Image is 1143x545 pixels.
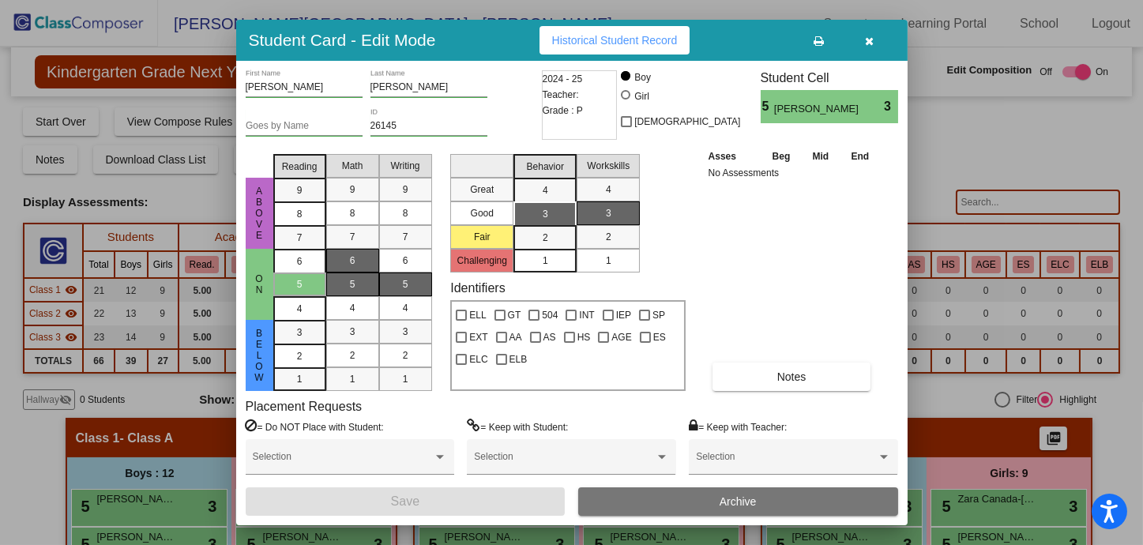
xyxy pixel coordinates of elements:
[246,419,384,434] label: = Do NOT Place with Student:
[467,419,568,434] label: = Keep with Student:
[350,206,355,220] span: 8
[297,349,303,363] span: 2
[543,183,548,197] span: 4
[606,254,611,268] span: 1
[297,302,303,316] span: 4
[370,121,487,132] input: Enter ID
[297,372,303,386] span: 1
[761,70,898,85] h3: Student Cell
[509,328,522,347] span: AA
[587,159,630,173] span: Workskills
[705,148,761,165] th: Asses
[712,363,871,391] button: Notes
[579,306,594,325] span: INT
[606,206,611,220] span: 3
[540,26,690,54] button: Historical Student Record
[577,328,591,347] span: HS
[403,254,408,268] span: 6
[246,399,363,414] label: Placement Requests
[616,306,631,325] span: IEP
[840,148,881,165] th: End
[297,207,303,221] span: 8
[884,97,897,116] span: 3
[246,121,363,132] input: goes by name
[403,230,408,244] span: 7
[403,182,408,197] span: 9
[252,273,266,295] span: on
[543,207,548,221] span: 3
[469,328,487,347] span: EXT
[611,328,631,347] span: AGE
[350,325,355,339] span: 3
[252,328,266,383] span: below
[761,97,774,116] span: 5
[350,182,355,197] span: 9
[509,350,528,369] span: ELB
[634,70,651,85] div: Boy
[634,112,740,131] span: [DEMOGRAPHIC_DATA]
[469,350,487,369] span: ELC
[403,206,408,220] span: 8
[543,254,548,268] span: 1
[552,34,678,47] span: Historical Student Record
[297,277,303,291] span: 5
[297,325,303,340] span: 3
[652,306,665,325] span: SP
[350,301,355,315] span: 4
[802,148,840,165] th: Mid
[469,306,486,325] span: ELL
[249,30,436,50] h3: Student Card - Edit Mode
[543,87,579,103] span: Teacher:
[761,148,802,165] th: Beg
[606,182,611,197] span: 4
[634,89,649,103] div: Girl
[705,165,881,181] td: No Assessments
[774,101,862,117] span: [PERSON_NAME]
[403,301,408,315] span: 4
[350,230,355,244] span: 7
[252,186,266,241] span: ABove
[282,160,318,174] span: Reading
[350,372,355,386] span: 1
[403,277,408,291] span: 5
[403,348,408,363] span: 2
[297,183,303,197] span: 9
[543,328,556,347] span: AS
[543,231,548,245] span: 2
[689,419,787,434] label: = Keep with Teacher:
[777,370,806,383] span: Notes
[246,487,566,516] button: Save
[606,230,611,244] span: 2
[297,254,303,269] span: 6
[543,103,583,118] span: Grade : P
[578,487,898,516] button: Archive
[350,277,355,291] span: 5
[508,306,521,325] span: GT
[390,159,419,173] span: Writing
[720,495,757,508] span: Archive
[350,254,355,268] span: 6
[350,348,355,363] span: 2
[542,306,558,325] span: 504
[403,372,408,386] span: 1
[297,231,303,245] span: 7
[653,328,666,347] span: ES
[527,160,564,174] span: Behavior
[543,71,583,87] span: 2024 - 25
[450,280,505,295] label: Identifiers
[391,494,419,508] span: Save
[403,325,408,339] span: 3
[342,159,363,173] span: Math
